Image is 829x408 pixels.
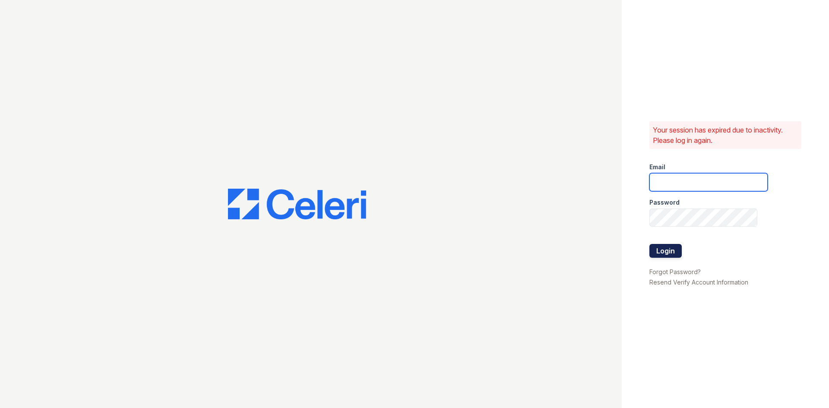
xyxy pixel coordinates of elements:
[649,163,665,171] label: Email
[649,244,682,258] button: Login
[649,278,748,286] a: Resend Verify Account Information
[653,125,798,145] p: Your session has expired due to inactivity. Please log in again.
[649,268,701,275] a: Forgot Password?
[649,198,680,207] label: Password
[228,189,366,220] img: CE_Logo_Blue-a8612792a0a2168367f1c8372b55b34899dd931a85d93a1a3d3e32e68fde9ad4.png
